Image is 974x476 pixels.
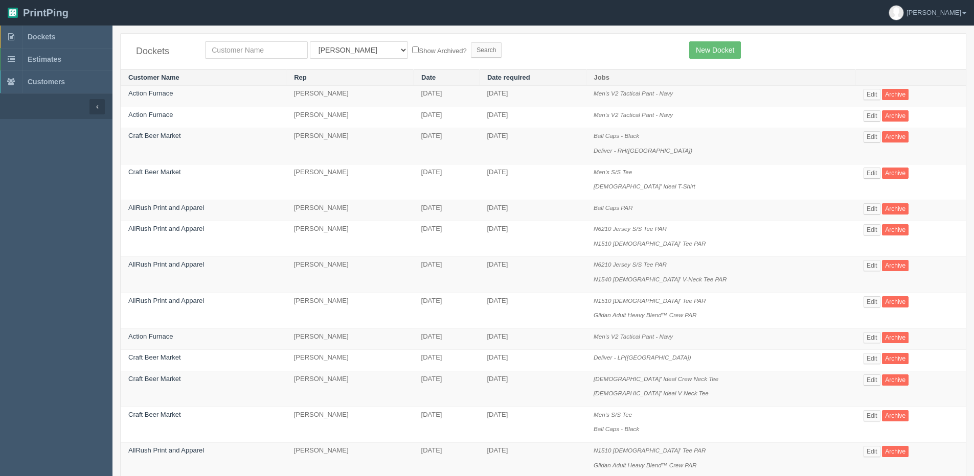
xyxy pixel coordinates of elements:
span: Customers [28,78,65,86]
a: Edit [864,168,880,179]
h4: Dockets [136,46,190,57]
a: Archive [882,260,909,271]
td: [DATE] [479,257,586,293]
td: [DATE] [479,293,586,328]
i: Men's V2 Tactical Pant - Navy [594,90,673,97]
input: Customer Name [205,41,308,59]
td: [PERSON_NAME] [286,200,414,221]
a: Craft Beer Market [128,411,181,418]
i: Deliver - LP([GEOGRAPHIC_DATA]) [594,354,691,361]
a: Action Furnace [128,89,173,97]
a: Archive [882,410,909,421]
td: [DATE] [479,128,586,164]
a: New Docket [689,41,741,59]
i: N6210 Jersey S/S Tee PAR [594,261,667,268]
input: Search [471,42,502,58]
td: [PERSON_NAME] [286,128,414,164]
i: Men's V2 Tactical Pant - Navy [594,333,673,340]
td: [PERSON_NAME] [286,328,414,350]
a: Edit [864,296,880,307]
a: Craft Beer Market [128,168,181,176]
a: Craft Beer Market [128,132,181,139]
a: Edit [864,203,880,215]
a: Edit [864,353,880,364]
i: N6210 Jersey S/S Tee PAR [594,225,667,232]
i: [DEMOGRAPHIC_DATA]' Ideal T-Shirt [594,183,695,189]
a: Edit [864,89,880,100]
td: [PERSON_NAME] [286,164,414,200]
td: [DATE] [414,293,480,328]
a: Edit [864,131,880,142]
a: Edit [864,410,880,421]
a: Archive [882,374,909,386]
td: [DATE] [414,328,480,350]
td: [PERSON_NAME] [286,107,414,128]
td: [DATE] [479,407,586,442]
td: [PERSON_NAME] [286,371,414,407]
td: [PERSON_NAME] [286,407,414,442]
i: Men's S/S Tee [594,169,632,175]
a: Action Furnace [128,332,173,340]
a: Rep [294,74,307,81]
a: Archive [882,203,909,215]
i: [DEMOGRAPHIC_DATA]' Ideal Crew Neck Tee [594,375,718,382]
td: [DATE] [479,350,586,371]
td: [PERSON_NAME] [286,350,414,371]
a: Archive [882,332,909,343]
a: Edit [864,374,880,386]
a: AllRush Print and Apparel [128,446,204,454]
a: Craft Beer Market [128,375,181,383]
td: [PERSON_NAME] [286,293,414,328]
img: avatar_default-7531ab5dedf162e01f1e0bb0964e6a185e93c5c22dfe317fb01d7f8cd2b1632c.jpg [889,6,903,20]
a: Archive [882,446,909,457]
i: N1510 [DEMOGRAPHIC_DATA]' Tee PAR [594,297,706,304]
a: Archive [882,353,909,364]
i: Men's V2 Tactical Pant - Navy [594,111,673,118]
i: N1510 [DEMOGRAPHIC_DATA]' Tee PAR [594,240,706,247]
i: N1540 [DEMOGRAPHIC_DATA]' V-Neck Tee PAR [594,276,727,282]
i: Ball Caps PAR [594,204,632,211]
span: Dockets [28,33,55,41]
a: Archive [882,110,909,122]
i: Ball Caps - Black [594,425,639,432]
span: Estimates [28,55,61,63]
a: AllRush Print and Apparel [128,260,204,268]
i: [DEMOGRAPHIC_DATA]' Ideal V Neck Tee [594,390,709,396]
i: Gildan Adult Heavy Blend™ Crew PAR [594,462,696,468]
td: [DATE] [414,371,480,407]
td: [PERSON_NAME] [286,257,414,293]
a: Archive [882,296,909,307]
img: logo-3e63b451c926e2ac314895c53de4908e5d424f24456219fb08d385ab2e579770.png [8,8,18,18]
td: [DATE] [414,350,480,371]
td: [PERSON_NAME] [286,221,414,257]
a: Archive [882,224,909,235]
a: AllRush Print and Apparel [128,225,204,232]
a: Archive [882,89,909,100]
i: Gildan Adult Heavy Blend™ Crew PAR [594,312,696,318]
td: [DATE] [479,221,586,257]
a: Action Furnace [128,111,173,118]
td: [DATE] [479,328,586,350]
a: AllRush Print and Apparel [128,297,204,304]
a: Date required [487,74,530,81]
td: [DATE] [479,86,586,107]
td: [DATE] [414,200,480,221]
td: [DATE] [414,407,480,442]
td: [DATE] [414,107,480,128]
i: Ball Caps - Black [594,132,639,139]
a: AllRush Print and Apparel [128,204,204,211]
td: [DATE] [414,257,480,293]
a: Edit [864,332,880,343]
i: N1510 [DEMOGRAPHIC_DATA]' Tee PAR [594,447,706,454]
a: Edit [864,260,880,271]
td: [DATE] [414,221,480,257]
td: [DATE] [479,107,586,128]
a: Craft Beer Market [128,353,181,361]
a: Archive [882,131,909,142]
a: Edit [864,446,880,457]
label: Show Archived? [412,44,466,56]
a: Date [421,74,436,81]
a: Customer Name [128,74,179,81]
td: [PERSON_NAME] [286,86,414,107]
a: Archive [882,168,909,179]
